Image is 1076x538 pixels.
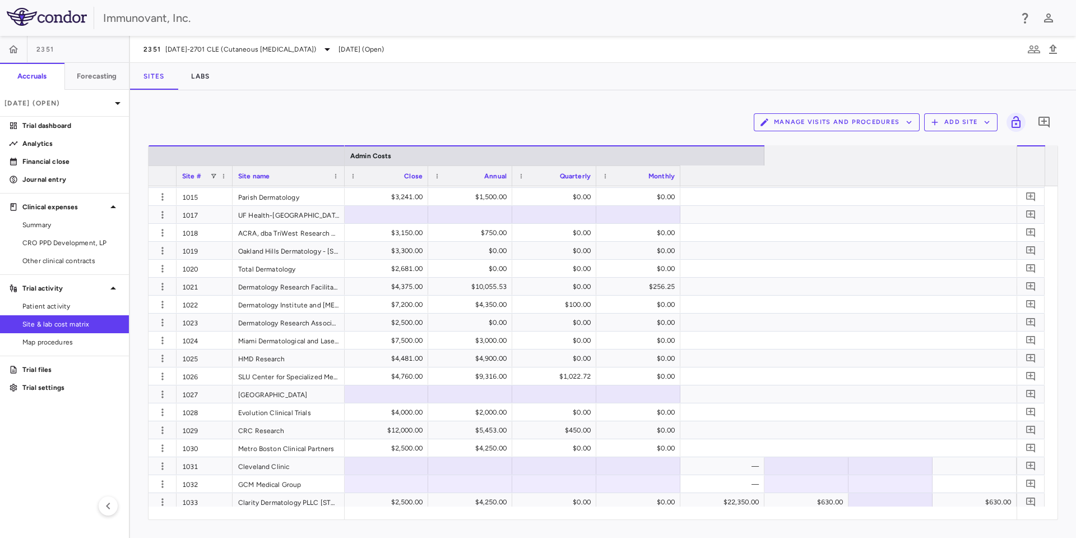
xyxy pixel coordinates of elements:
[354,350,423,367] div: $4,481.00
[1023,207,1038,222] button: Add comment
[17,71,47,81] h6: Accruals
[1023,387,1038,402] button: Add comment
[177,242,233,259] div: 1019
[233,403,345,421] div: Evolution Clinical Trials
[22,238,120,248] span: CRO PPD Development, LP
[522,242,591,260] div: $0.00
[560,172,591,180] span: Quarterly
[606,350,675,367] div: $0.00
[1023,315,1038,330] button: Add comment
[438,296,507,314] div: $4,350.00
[22,174,120,185] p: Journal entry
[178,63,223,90] button: Labs
[1026,263,1036,274] svg: Add comment
[522,188,591,206] div: $0.00
[438,439,507,457] div: $4,250.00
[438,242,507,260] div: $0.00
[1023,333,1038,348] button: Add comment
[1026,353,1036,364] svg: Add comment
[606,332,675,350] div: $0.00
[1023,351,1038,366] button: Add comment
[1026,496,1036,507] svg: Add comment
[233,332,345,349] div: Miami Dermatological and Laser Institute
[522,350,591,367] div: $0.00
[1026,281,1036,292] svg: Add comment
[484,172,507,180] span: Annual
[1023,261,1038,276] button: Add comment
[177,206,233,223] div: 1017
[1026,335,1036,346] svg: Add comment
[1023,243,1038,258] button: Add comment
[238,172,270,180] span: Site name
[1023,189,1038,204] button: Add comment
[606,403,675,421] div: $0.00
[182,172,201,180] span: Site #
[1026,227,1036,238] svg: Add comment
[22,256,120,266] span: Other clinical contracts
[1026,245,1036,256] svg: Add comment
[22,319,120,329] span: Site & lab cost matrix
[774,493,843,511] div: $630.00
[354,421,423,439] div: $12,000.00
[338,44,384,54] span: [DATE] (Open)
[354,260,423,278] div: $2,681.00
[77,71,117,81] h6: Forecasting
[438,403,507,421] div: $2,000.00
[36,45,54,54] span: 2351
[606,493,675,511] div: $0.00
[522,367,591,385] div: $1,022.72
[233,421,345,439] div: CRC Research
[438,350,507,367] div: $4,900.00
[22,121,120,131] p: Trial dashboard
[1023,494,1038,509] button: Add comment
[438,314,507,332] div: $0.00
[1023,297,1038,312] button: Add comment
[1026,317,1036,328] svg: Add comment
[177,475,233,493] div: 1032
[606,260,675,278] div: $0.00
[177,385,233,403] div: 1027
[438,367,507,385] div: $9,316.00
[1023,476,1038,491] button: Add comment
[354,493,423,511] div: $2,500.00
[22,337,120,347] span: Map procedures
[522,332,591,350] div: $0.00
[22,383,120,393] p: Trial settings
[354,314,423,332] div: $2,500.00
[233,188,345,205] div: Parish Dermatology
[177,188,233,205] div: 1015
[606,278,675,296] div: $256.25
[22,202,106,212] p: Clinical expenses
[177,493,233,511] div: 1033
[233,475,345,493] div: GCM Medical Group
[22,220,120,230] span: Summary
[177,332,233,349] div: 1024
[1002,113,1026,132] span: You do not have permission to lock or unlock grids
[233,439,345,457] div: Metro Boston Clinical Partners
[438,260,507,278] div: $0.00
[404,172,423,180] span: Close
[1023,440,1038,456] button: Add comment
[354,332,423,350] div: $7,500.00
[438,188,507,206] div: $1,500.00
[4,98,111,108] p: [DATE] (Open)
[924,113,998,131] button: Add Site
[438,278,507,296] div: $10,055.53
[233,385,345,403] div: [GEOGRAPHIC_DATA]
[1026,299,1036,310] svg: Add comment
[943,493,1011,511] div: $630.00
[354,296,423,314] div: $7,200.00
[1026,209,1036,220] svg: Add comment
[438,493,507,511] div: $4,250.00
[1023,422,1038,438] button: Add comment
[233,206,345,223] div: UF Health-[GEOGRAPHIC_DATA]
[354,224,423,242] div: $3,150.00
[354,403,423,421] div: $4,000.00
[606,188,675,206] div: $0.00
[233,224,345,241] div: ACRA, dba TriWest Research Associates
[438,332,507,350] div: $3,000.00
[1026,479,1036,489] svg: Add comment
[233,350,345,367] div: HMD Research
[522,493,591,511] div: $0.00
[177,314,233,331] div: 1023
